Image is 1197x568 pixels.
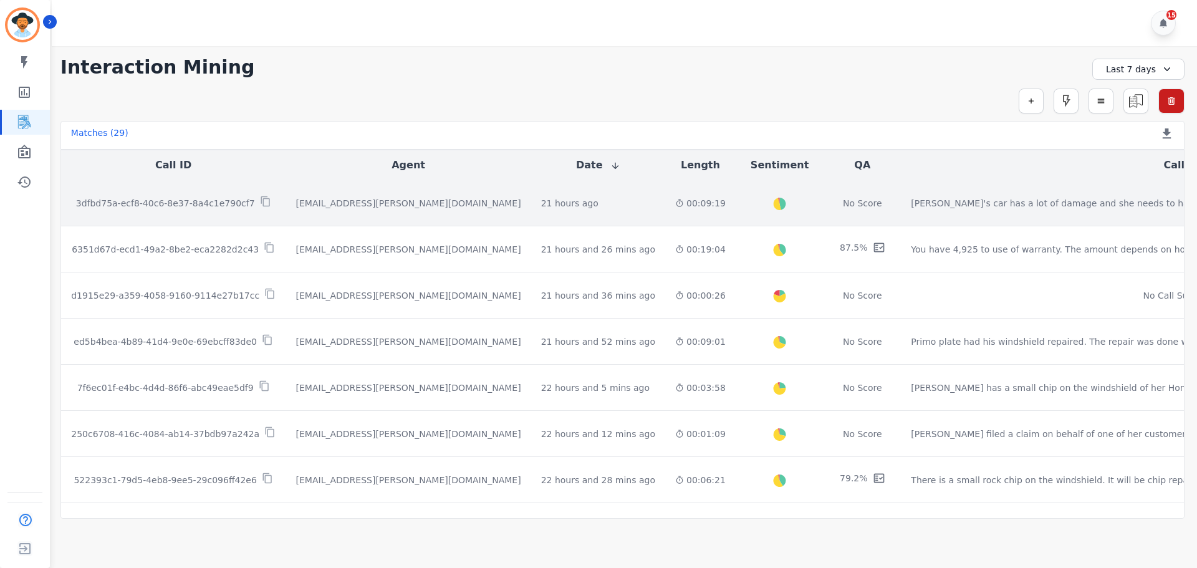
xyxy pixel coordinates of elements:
[751,158,809,173] button: Sentiment
[155,158,191,173] button: Call ID
[675,382,726,394] div: 00:03:58
[843,428,882,440] div: No Score
[296,382,521,394] div: [EMAIL_ADDRESS][PERSON_NAME][DOMAIN_NAME]
[1166,10,1176,20] div: 15
[77,382,254,394] p: 7f6ec01f-e4bc-4d4d-86f6-abc49eae5df9
[840,241,867,257] div: 87.5%
[854,158,870,173] button: QA
[296,289,521,302] div: [EMAIL_ADDRESS][PERSON_NAME][DOMAIN_NAME]
[541,382,650,394] div: 22 hours and 5 mins ago
[675,474,726,486] div: 00:06:21
[840,472,867,488] div: 79.2%
[843,289,882,302] div: No Score
[71,428,259,440] p: 250c6708-416c-4084-ab14-37bdb97a242a
[675,335,726,348] div: 00:09:01
[296,335,521,348] div: [EMAIL_ADDRESS][PERSON_NAME][DOMAIN_NAME]
[71,127,128,144] div: Matches ( 29 )
[296,474,521,486] div: [EMAIL_ADDRESS][PERSON_NAME][DOMAIN_NAME]
[576,158,620,173] button: Date
[675,428,726,440] div: 00:01:09
[843,382,882,394] div: No Score
[675,197,726,209] div: 00:09:19
[74,335,257,348] p: ed5b4bea-4b89-41d4-9e0e-69ebcff83de0
[392,158,425,173] button: Agent
[675,289,726,302] div: 00:00:26
[541,243,655,256] div: 21 hours and 26 mins ago
[675,243,726,256] div: 00:19:04
[74,474,256,486] p: 522393c1-79d5-4eb8-9ee5-29c096ff42e6
[72,243,259,256] p: 6351d67d-ecd1-49a2-8be2-eca2282d2c43
[296,243,521,256] div: [EMAIL_ADDRESS][PERSON_NAME][DOMAIN_NAME]
[541,289,655,302] div: 21 hours and 36 mins ago
[541,428,655,440] div: 22 hours and 12 mins ago
[843,197,882,209] div: No Score
[541,197,598,209] div: 21 hours ago
[1092,59,1185,80] div: Last 7 days
[296,197,521,209] div: [EMAIL_ADDRESS][PERSON_NAME][DOMAIN_NAME]
[541,335,655,348] div: 21 hours and 52 mins ago
[681,158,720,173] button: Length
[296,428,521,440] div: [EMAIL_ADDRESS][PERSON_NAME][DOMAIN_NAME]
[541,474,655,486] div: 22 hours and 28 mins ago
[7,10,37,40] img: Bordered avatar
[76,197,255,209] p: 3dfbd75a-ecf8-40c6-8e37-8a4c1e790cf7
[843,335,882,348] div: No Score
[71,289,259,302] p: d1915e29-a359-4058-9160-9114e27b17cc
[60,56,255,79] h1: Interaction Mining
